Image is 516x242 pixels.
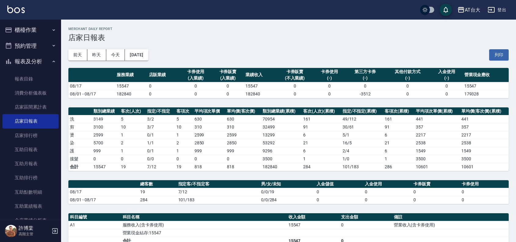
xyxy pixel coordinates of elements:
td: -3512 [346,90,385,98]
td: 49 / 112 [341,115,383,123]
td: 08/01 - 08/17 [68,90,115,98]
a: 報表目錄 [2,72,59,86]
button: 報表及分析 [2,54,59,69]
td: 0 [147,82,180,90]
button: 前天 [68,49,87,61]
button: [DATE] [125,49,148,61]
td: 1 [175,147,193,155]
div: 卡券使用 [315,69,344,75]
td: 0 [315,188,363,196]
td: 0 / 1 [146,131,175,139]
td: 284 [139,196,177,204]
th: 客項次 [175,107,193,115]
td: 101/183 [341,163,383,171]
td: 441 [460,115,509,123]
td: 818 [225,163,261,171]
td: 182840 [244,90,276,98]
td: 0 [276,82,313,90]
button: AT台大 [455,4,483,16]
div: 其他付款方式 [386,69,429,75]
td: 護 [68,147,92,155]
td: 161 [383,115,414,123]
td: 357 [460,123,509,131]
td: 101/183 [177,196,260,204]
img: Person [5,225,17,237]
td: 0 / 0 [146,155,175,163]
a: 全店業績分析表 [2,213,59,227]
td: A1 [68,221,121,229]
td: 6 [302,131,341,139]
button: 昨天 [87,49,106,61]
th: 單均價(客次價)(累積) [460,107,509,115]
td: 3 / 7 [146,123,175,131]
th: 單均價(客次價) [225,107,261,115]
button: 列印 [489,49,509,61]
td: 0 [346,82,385,90]
td: 13299 [261,131,302,139]
th: 類別總業績(累積) [261,107,302,115]
td: 19 [119,163,146,171]
th: 指定客/不指定客 [177,180,260,188]
td: 1 [302,155,341,163]
a: 店家區間累計表 [2,100,59,114]
td: 818 [193,163,225,171]
td: 0 [385,90,431,98]
td: 630 [193,115,225,123]
td: 999 [193,147,225,155]
td: 15547 [244,82,276,90]
td: 營業收入(含卡券使用) [392,221,509,229]
td: 2 / 4 [341,147,383,155]
div: 卡券使用 [181,69,210,75]
td: 0 [119,155,146,163]
table: a dense table [68,107,509,171]
td: 5 [119,115,146,123]
td: 182840 [115,90,147,98]
td: 3149 [92,115,119,123]
td: 5700 [92,139,119,147]
td: 0 [460,196,509,204]
td: 310 [193,123,225,131]
td: 1 / 0 [341,155,383,163]
div: (入業績) [213,75,243,81]
td: 1 [119,131,146,139]
td: 0 [193,155,225,163]
td: 15547 [92,163,119,171]
table: a dense table [68,68,509,98]
td: 0 [412,188,460,196]
td: 0 [313,82,346,90]
td: 2217 [414,131,460,139]
td: 15547 [287,221,340,229]
td: 21 [302,139,341,147]
table: a dense table [68,180,509,204]
th: 備註 [392,213,509,221]
th: 科目編號 [68,213,121,221]
td: 10 [175,123,193,131]
td: 0 [340,221,392,229]
td: 剪 [68,123,92,131]
td: 0/0/284 [260,196,315,204]
td: 70954 [261,115,302,123]
td: 2850 [225,139,261,147]
td: 接髮 [68,155,92,163]
th: 男/女/未知 [260,180,315,188]
td: 15547 [463,82,509,90]
td: 0 [212,90,244,98]
td: 30 / 61 [341,123,383,131]
td: 0 [460,188,509,196]
td: 91 [383,123,414,131]
a: 互助點數明細 [2,185,59,199]
button: 櫃檯作業 [2,22,59,38]
td: 0 [431,90,463,98]
div: 第三方卡券 [347,69,383,75]
td: 3500 [414,155,460,163]
a: 互助月報表 [2,157,59,171]
td: 7/12 [177,188,260,196]
td: 0 [175,155,193,163]
td: 999 [225,147,261,155]
th: 平均項次單價 [193,107,225,115]
td: 2538 [414,139,460,147]
a: 店家日報表 [2,114,59,128]
td: 6 [383,147,414,155]
td: 16 / 5 [341,139,383,147]
div: 卡券販賣 [213,69,243,75]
